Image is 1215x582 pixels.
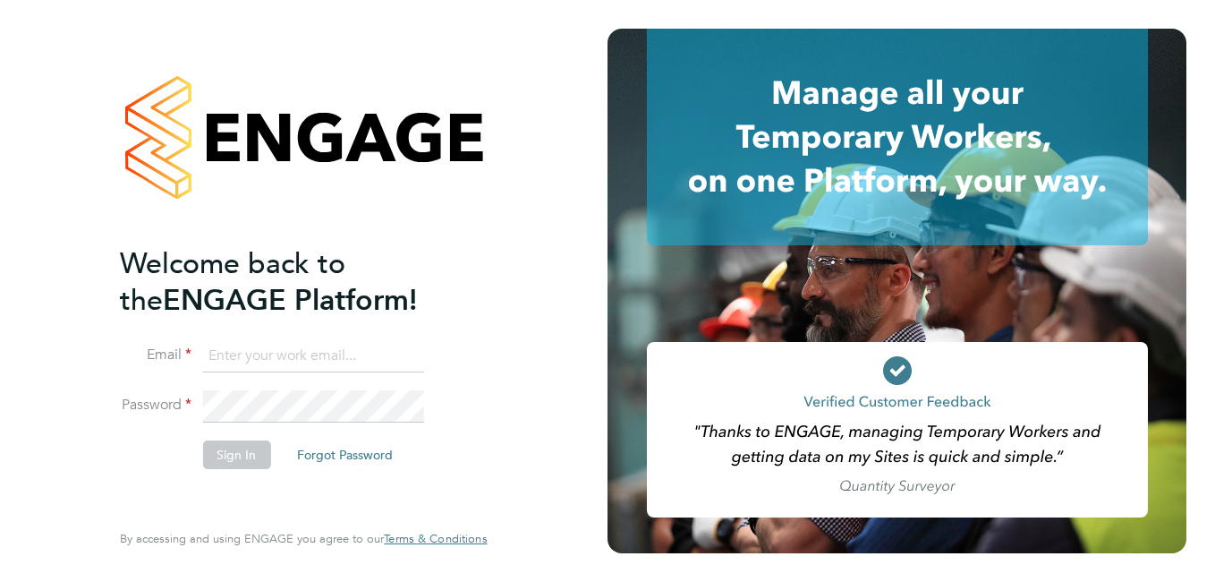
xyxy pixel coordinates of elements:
button: Sign In [202,441,270,469]
button: Forgot Password [283,441,407,469]
span: By accessing and using ENGAGE you agree to our [120,531,487,546]
label: Email [120,346,191,364]
h2: ENGAGE Platform! [120,245,469,319]
a: Terms & Conditions [384,532,487,546]
label: Password [120,396,191,415]
input: Enter your work email... [202,340,423,372]
span: Welcome back to the [120,246,345,318]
